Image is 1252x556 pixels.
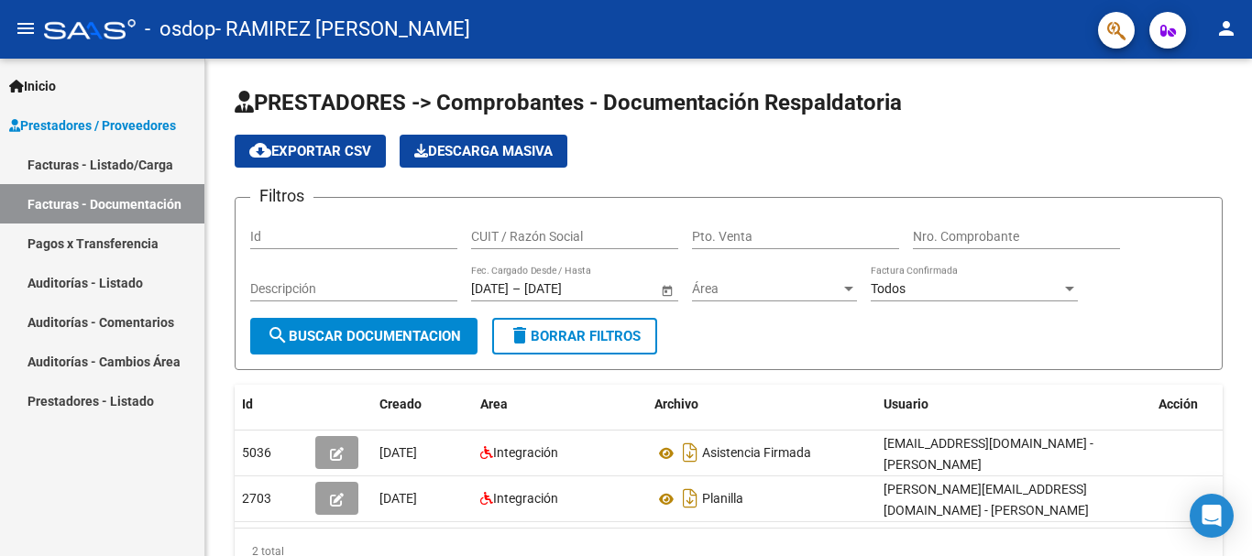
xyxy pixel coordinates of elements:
datatable-header-cell: Usuario [876,385,1151,424]
datatable-header-cell: Archivo [647,385,876,424]
span: Usuario [884,397,928,411]
button: Open calendar [657,280,676,300]
span: – [512,281,521,297]
input: Fecha fin [524,281,614,297]
span: Exportar CSV [249,143,371,159]
mat-icon: menu [15,17,37,39]
span: Area [480,397,508,411]
span: [DATE] [379,491,417,506]
span: 2703 [242,491,271,506]
span: Acción [1159,397,1198,411]
mat-icon: cloud_download [249,139,271,161]
button: Descarga Masiva [400,135,567,168]
button: Exportar CSV [235,135,386,168]
span: - osdop [145,9,215,49]
mat-icon: person [1215,17,1237,39]
span: Borrar Filtros [509,328,641,344]
span: [EMAIL_ADDRESS][DOMAIN_NAME] - [PERSON_NAME] [884,436,1093,472]
span: Id [242,397,253,411]
span: Integración [493,491,558,506]
span: [PERSON_NAME][EMAIL_ADDRESS][DOMAIN_NAME] - [PERSON_NAME] [884,482,1089,518]
span: Área [692,281,840,297]
button: Buscar Documentacion [250,318,478,354]
span: Archivo [654,397,698,411]
span: Asistencia Firmada [702,446,811,461]
span: 5036 [242,445,271,460]
datatable-header-cell: Creado [372,385,473,424]
button: Borrar Filtros [492,318,657,354]
span: - RAMIREZ [PERSON_NAME] [215,9,470,49]
mat-icon: delete [509,324,531,346]
span: PRESTADORES -> Comprobantes - Documentación Respaldatoria [235,90,902,115]
span: [DATE] [379,445,417,460]
datatable-header-cell: Area [473,385,647,424]
span: Buscar Documentacion [267,328,461,344]
h3: Filtros [250,183,313,209]
span: Planilla [702,492,743,507]
span: Todos [871,281,906,296]
datatable-header-cell: Acción [1151,385,1243,424]
span: Prestadores / Proveedores [9,115,176,136]
app-download-masive: Descarga masiva de comprobantes (adjuntos) [400,135,567,168]
mat-icon: search [267,324,289,346]
div: Open Intercom Messenger [1190,494,1234,538]
datatable-header-cell: Id [235,385,308,424]
span: Descarga Masiva [414,143,553,159]
input: Fecha inicio [471,281,509,297]
span: Creado [379,397,422,411]
i: Descargar documento [678,438,702,467]
span: Inicio [9,76,56,96]
span: Integración [493,445,558,460]
i: Descargar documento [678,484,702,513]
